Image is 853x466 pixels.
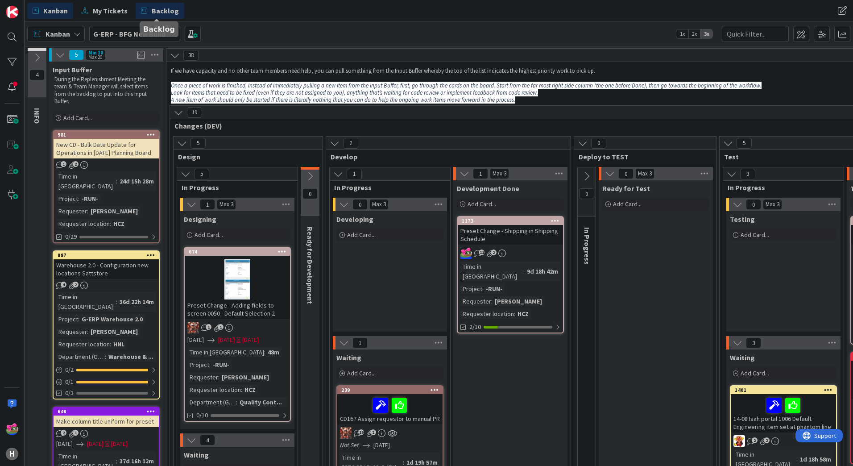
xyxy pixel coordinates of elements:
a: 887Warehouse 2.0 - Configuration new locations SattstoreTime in [GEOGRAPHIC_DATA]:36d 22h 14mProj... [53,250,160,399]
div: Requester [187,372,218,382]
span: 4 [29,70,45,80]
img: JK [460,247,472,259]
span: : [78,314,79,324]
span: : [209,360,211,370]
h5: Backlog [143,25,175,33]
span: 4 [200,435,215,445]
span: 4 [61,282,66,287]
span: Development Done [457,184,519,193]
div: [DATE] [242,335,259,345]
span: 1 [61,161,66,167]
span: 1 [200,199,215,210]
span: 5 [190,138,206,149]
span: 0/10 [196,411,208,420]
span: Backlog [152,5,179,16]
span: 19 [358,429,364,435]
span: Waiting [184,450,209,459]
span: : [236,397,237,407]
span: 3x [700,29,712,38]
span: [DATE] [187,335,204,345]
div: 674Preset Change - Adding fields to screen 0050 - Default Selection 2 [185,248,290,319]
div: Time in [GEOGRAPHIC_DATA] [460,262,523,281]
span: : [241,385,242,395]
div: Requester [460,296,491,306]
div: Max 3 [372,202,386,207]
img: JK [6,423,18,435]
span: Develop [331,152,559,161]
span: Support [19,1,41,12]
div: 674 [185,248,290,256]
span: 2 [764,437,770,443]
div: 887 [54,251,159,259]
div: Warehouse 2.0 - Configuration new locations Sattstore [54,259,159,279]
div: [DATE] [111,439,128,449]
div: 1173 [462,218,563,224]
span: [DATE] [218,335,235,345]
a: 674Preset Change - Adding fields to screen 0050 - Default Selection 2JK[DATE][DATE][DATE]Time in ... [184,247,291,422]
img: JK [187,322,199,333]
span: : [491,296,493,306]
div: Max 20 [88,55,102,59]
div: 981 [54,131,159,139]
span: Add Card... [347,231,376,239]
div: Department (G-ERP) [187,397,236,407]
a: My Tickets [76,3,133,19]
div: Department (G-ERP) [56,352,105,362]
a: Backlog [136,3,184,19]
div: 24d 15h 28m [117,176,156,186]
span: 3 [740,169,755,179]
div: New CD - Bulk Date Update for Operations in [DATE] Planning Board [54,139,159,158]
span: 3 [746,337,761,348]
div: 239 [341,387,443,393]
span: 2 [61,430,66,436]
span: : [110,219,111,229]
div: Requester location [460,309,514,319]
div: LC [731,435,836,447]
div: Min 10 [88,50,103,55]
span: : [116,176,117,186]
div: [PERSON_NAME] [88,327,140,337]
div: 887 [58,252,159,258]
div: 239CD167 Assign requestor to manual PR [337,386,443,424]
div: 239 [337,386,443,394]
div: Project [56,314,78,324]
em: A new item of work should only be started if there is literally nothing that you can do to help t... [171,96,515,104]
span: : [514,309,515,319]
span: 1 [347,169,362,179]
span: 0 [302,188,318,199]
img: LC [733,435,745,447]
span: In Progress [583,227,592,265]
a: 981New CD - Bulk Date Update for Operations in [DATE] Planning BoardTime in [GEOGRAPHIC_DATA]:24d... [53,130,160,243]
div: -RUN- [484,284,505,294]
div: 14-08 Isah portal 1006 Default Engineering item set at phantom line [731,394,836,433]
div: Max 3 [493,171,506,176]
div: Time in [GEOGRAPHIC_DATA] [56,292,116,312]
span: 0 [618,168,634,179]
span: Kanban [43,5,68,16]
span: : [87,206,88,216]
div: Max 3 [219,202,233,207]
div: Warehouse & ... [106,352,156,362]
div: 1173Preset Change - Shipping in Shipping Schedule [458,217,563,245]
span: Design [178,152,311,161]
div: CD167 Assign requestor to manual PR [337,394,443,424]
div: Requester [56,327,87,337]
span: 1 [352,337,368,348]
span: 2 [73,161,79,167]
a: Kanban [27,3,73,19]
span: 0/3 [65,388,74,398]
span: : [78,194,79,204]
span: 19 [187,107,202,118]
span: 1 [73,430,79,436]
div: 981New CD - Bulk Date Update for Operations in [DATE] Planning Board [54,131,159,158]
div: 648 [58,408,159,415]
a: 1173Preset Change - Shipping in Shipping ScheduleJKTime in [GEOGRAPHIC_DATA]:9d 18h 42mProject:-R... [457,216,564,333]
span: Add Card... [195,231,223,239]
div: Requester location [56,339,110,349]
span: 1 [206,324,211,330]
div: Time in [GEOGRAPHIC_DATA] [187,347,264,357]
span: 0 / 1 [65,377,74,387]
input: Quick Filter... [722,26,789,42]
span: [DATE] [373,441,390,450]
span: Deploy to TEST [579,152,705,161]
